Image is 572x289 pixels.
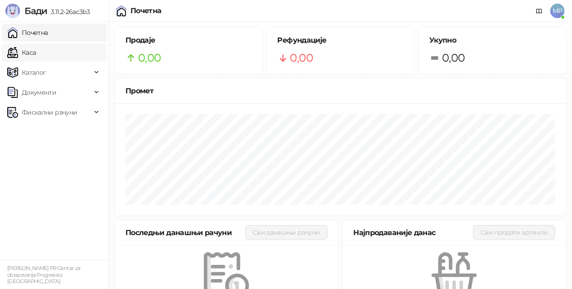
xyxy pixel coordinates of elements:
span: MP [550,4,565,18]
h5: Укупно [429,35,555,46]
h5: Рефундације [278,35,404,46]
div: Почетна [130,7,162,14]
button: Сви данашњи рачуни [245,225,327,240]
div: Последњи данашњи рачуни [125,227,245,238]
a: Почетна [7,24,48,42]
span: Бади [24,5,47,16]
span: 0,00 [138,49,161,67]
span: 0,00 [290,49,313,67]
span: Фискални рачуни [22,103,77,121]
button: Сви продати артикли [473,225,555,240]
a: Документација [532,4,547,18]
img: Logo [5,4,20,18]
span: 0,00 [442,49,465,67]
span: Документи [22,83,56,101]
span: Каталог [22,63,46,82]
small: [PERSON_NAME] PR Centar za obrazovanje Progressio [GEOGRAPHIC_DATA] [7,265,80,284]
span: 3.11.2-26ac3b3 [47,8,90,16]
div: Промет [125,85,555,96]
h5: Продаје [125,35,251,46]
div: Најпродаваније данас [354,227,474,238]
a: Каса [7,43,36,62]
